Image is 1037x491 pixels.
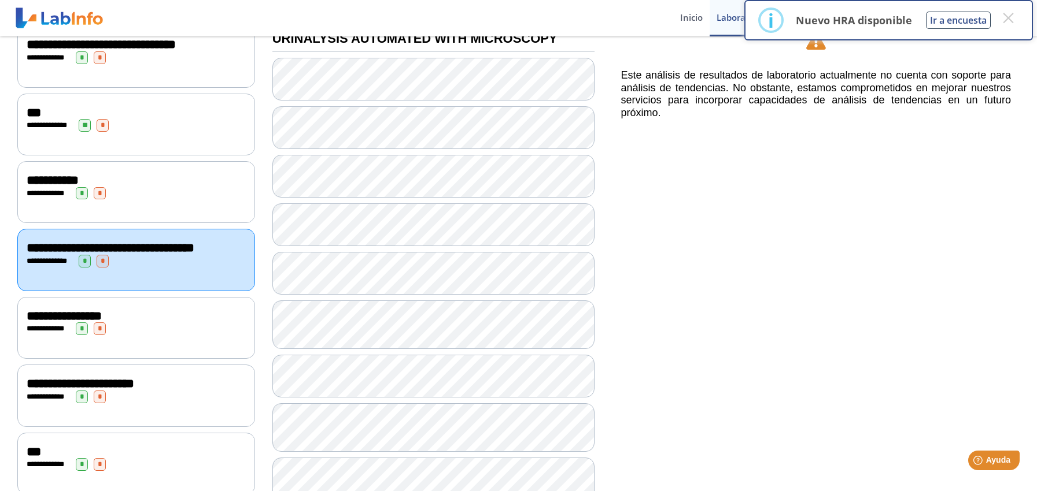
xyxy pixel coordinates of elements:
[998,8,1018,28] button: Close this dialog
[272,31,558,46] b: URINALYSIS AUTOMATED WITH MICROSCOPY
[934,446,1024,478] iframe: Help widget launcher
[621,69,1011,119] h5: Este análisis de resultados de laboratorio actualmente no cuenta con soporte para análisis de ten...
[796,13,912,27] p: Nuevo HRA disponible
[926,12,991,29] button: Ir a encuesta
[768,10,774,31] div: i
